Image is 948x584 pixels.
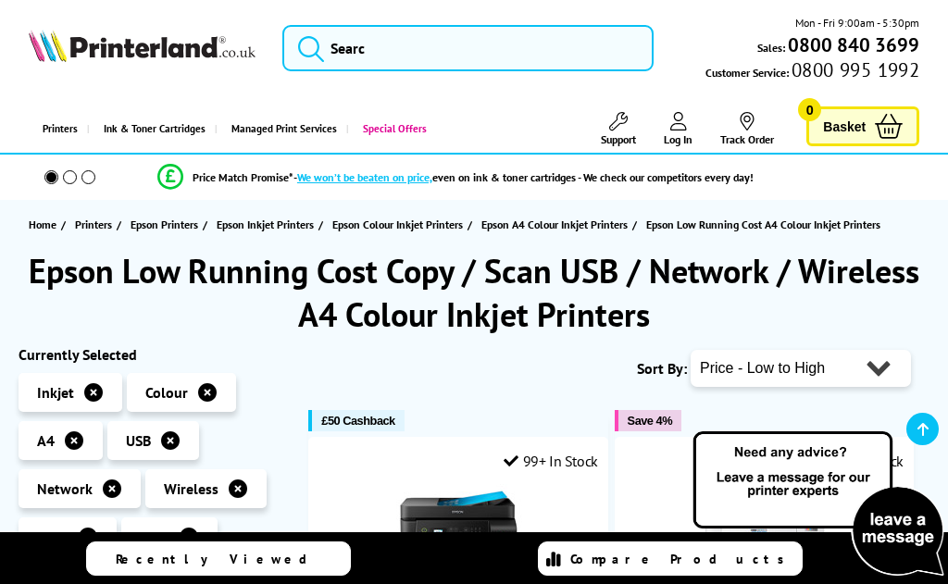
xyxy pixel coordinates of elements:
[823,114,866,139] span: Basket
[346,106,436,153] a: Special Offers
[131,215,203,234] a: Epson Printers
[664,112,692,146] a: Log In
[332,215,463,234] span: Epson Colour Inkjet Printers
[789,61,919,79] span: 0800 995 1992
[126,431,151,450] span: USB
[293,170,754,184] div: - even on ink & toner cartridges - We check our competitors every day!
[628,414,672,428] span: Save 4%
[481,215,628,234] span: Epson A4 Colour Inkjet Printers
[795,14,919,31] span: Mon - Fri 9:00am - 5:30pm
[87,106,215,153] a: Ink & Toner Cartridges
[164,479,218,498] span: Wireless
[86,541,350,576] a: Recently Viewed
[217,215,318,234] a: Epson Inkjet Printers
[720,112,774,146] a: Track Order
[785,36,919,54] a: 0800 840 3699
[308,410,404,431] button: £50 Cashback
[29,106,87,153] a: Printers
[282,25,654,71] input: Searc
[615,410,681,431] button: Save 4%
[193,170,293,184] span: Price Match Promise*
[29,30,256,66] a: Printerland Logo
[131,215,198,234] span: Epson Printers
[9,161,902,193] li: modal_Promise
[646,217,880,231] span: Epson Low Running Cost A4 Colour Inkjet Printers
[705,61,919,81] span: Customer Service:
[140,528,169,546] span: Scan
[538,541,802,576] a: Compare Products
[757,39,785,56] span: Sales:
[798,98,821,121] span: 0
[332,215,468,234] a: Epson Colour Inkjet Printers
[29,215,61,234] a: Home
[75,215,112,234] span: Printers
[321,414,394,428] span: £50 Cashback
[75,215,117,234] a: Printers
[104,106,206,153] span: Ink & Toner Cartridges
[215,106,346,153] a: Managed Print Services
[601,132,636,146] span: Support
[504,452,598,470] div: 99+ In Stock
[806,106,919,146] a: Basket 0
[601,112,636,146] a: Support
[145,383,188,402] span: Colour
[788,32,919,57] b: 0800 840 3699
[19,345,287,364] div: Currently Selected
[664,132,692,146] span: Log In
[37,528,69,546] span: Copy
[570,551,794,567] span: Compare Products
[689,429,948,580] img: Open Live Chat window
[116,551,326,567] span: Recently Viewed
[481,215,632,234] a: Epson A4 Colour Inkjet Printers
[37,431,55,450] span: A4
[37,479,93,498] span: Network
[217,215,314,234] span: Epson Inkjet Printers
[29,30,256,62] img: Printerland Logo
[37,383,74,402] span: Inkjet
[297,170,432,184] span: We won’t be beaten on price,
[19,249,929,336] h1: Epson Low Running Cost Copy / Scan USB / Network / Wireless A4 Colour Inkjet Printers
[637,359,687,378] span: Sort By:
